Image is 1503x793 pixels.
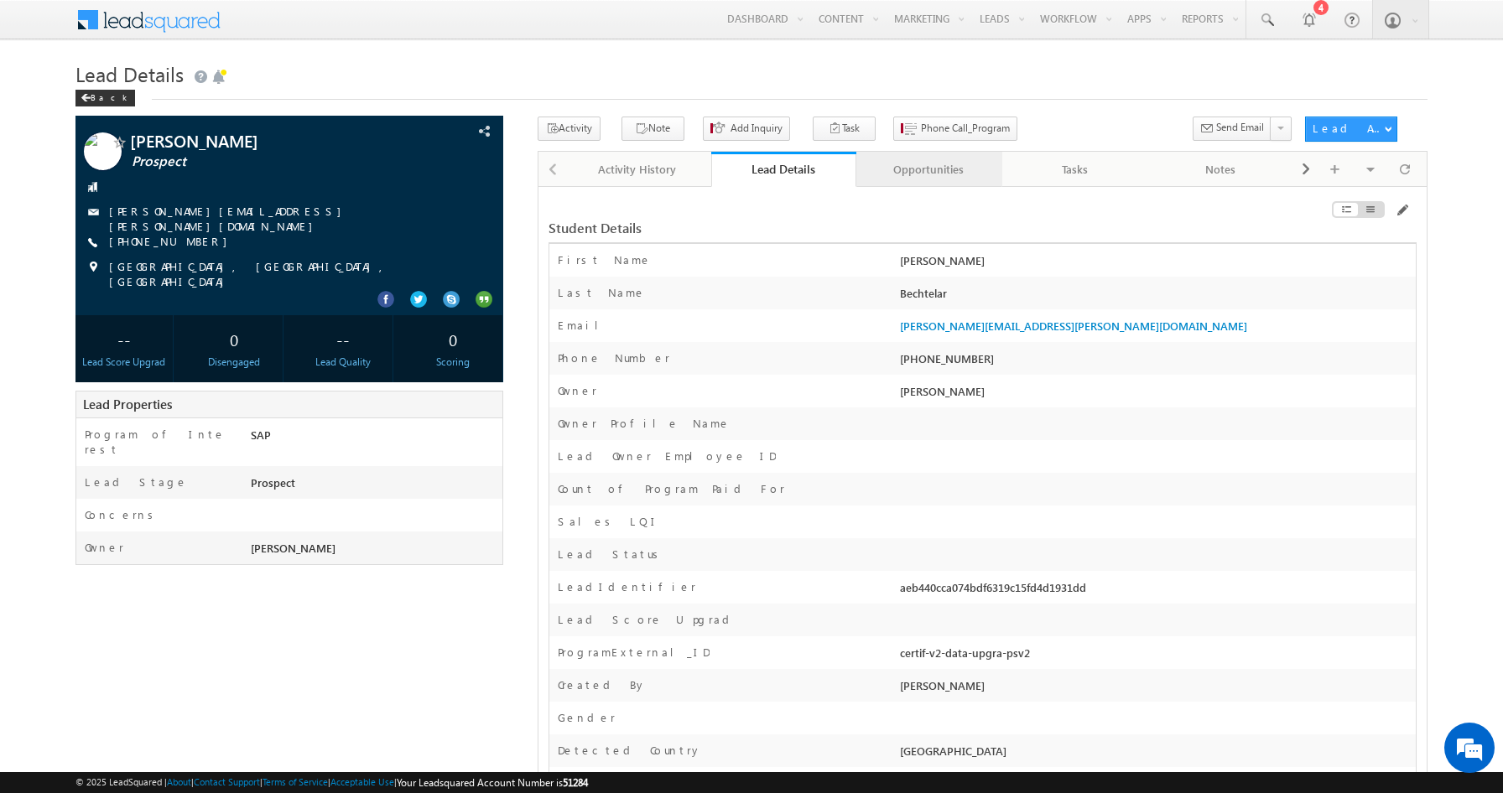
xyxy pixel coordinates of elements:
label: Gender [558,710,616,725]
span: [GEOGRAPHIC_DATA], [GEOGRAPHIC_DATA], [GEOGRAPHIC_DATA] [109,259,459,289]
div: SAP [247,427,502,450]
span: [PERSON_NAME] [130,132,398,149]
a: Acceptable Use [330,776,394,787]
div: [GEOGRAPHIC_DATA] [896,743,1416,766]
label: Lead Stage [85,474,188,490]
div: Opportunities [870,159,987,179]
label: First Name [558,252,652,267]
span: Send Email [1216,120,1264,135]
label: Last Name [558,285,646,300]
button: Lead Actions [1305,117,1397,142]
a: Notes [1148,152,1294,187]
a: [PERSON_NAME][EMAIL_ADDRESS][PERSON_NAME][DOMAIN_NAME] [900,319,1247,333]
label: Program of Interest [85,427,231,457]
div: -- [80,324,169,355]
a: About [167,776,191,787]
button: Note [621,117,684,141]
span: [PERSON_NAME] [900,384,985,398]
div: [PHONE_NUMBER] [896,350,1416,374]
span: Phone Call_Program [921,121,1010,136]
span: Your Leadsquared Account Number is [397,776,588,789]
div: Lead Quality [299,355,388,370]
label: Created By [558,677,647,692]
a: Lead Details [711,152,857,187]
label: LeadIdentifier [558,579,696,594]
div: Back [75,90,135,106]
div: [PERSON_NAME] [896,677,1416,701]
a: Tasks [1002,152,1148,187]
a: Terms of Service [263,776,328,787]
div: Lead Actions [1313,121,1384,136]
div: 0 [189,324,278,355]
label: Count of Program Paid For [558,481,785,496]
label: Phone Number [558,350,670,365]
div: Student Details [549,220,1120,236]
div: Scoring [408,355,498,370]
label: Lead Owner Employee ID [558,448,776,464]
div: -- [299,324,388,355]
a: Opportunities [856,152,1002,187]
div: Bechtelar [896,285,1416,308]
div: Lead Score Upgrad [80,355,169,370]
label: ProgramExternal_ID [558,645,710,660]
img: Profile photo [84,132,122,176]
label: Sales LQI [558,514,660,529]
button: Activity [538,117,601,141]
button: Task [813,117,876,141]
div: aeb440cca074bdf6319c15fd4d1931dd [896,579,1416,603]
span: © 2025 LeadSquared | | | | | [75,775,588,790]
div: Activity History [579,159,696,179]
div: Disengaged [189,355,278,370]
div: certif-v2-data-upgra-psv2 [896,645,1416,668]
span: Add Inquiry [731,121,783,136]
span: [PHONE_NUMBER] [109,234,236,251]
span: 51284 [563,776,588,789]
a: Contact Support [194,776,260,787]
span: Prospect [132,153,399,170]
span: Lead Details [75,60,184,87]
a: Back [75,89,143,103]
label: Owner [558,383,597,398]
label: Detected Country [558,743,702,758]
button: Phone Call_Program [893,117,1017,141]
button: Add Inquiry [703,117,790,141]
span: Lead Properties [83,396,172,412]
div: Prospect [247,474,502,498]
div: Notes [1162,159,1279,179]
div: 0 [408,324,498,355]
div: Lead Details [724,161,845,177]
a: Activity History [565,152,711,187]
label: Email [558,318,611,333]
div: Tasks [1016,159,1133,179]
div: [PERSON_NAME] [896,252,1416,276]
label: Lead Status [558,547,664,562]
span: [PERSON_NAME] [251,541,335,555]
a: [PERSON_NAME][EMAIL_ADDRESS][PERSON_NAME][DOMAIN_NAME] [109,204,350,233]
label: Owner Profile Name [558,416,731,431]
label: Owner [85,540,124,555]
label: Lead Score Upgrad [558,612,736,627]
label: Concerns [85,507,159,522]
button: Send Email [1193,117,1272,141]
